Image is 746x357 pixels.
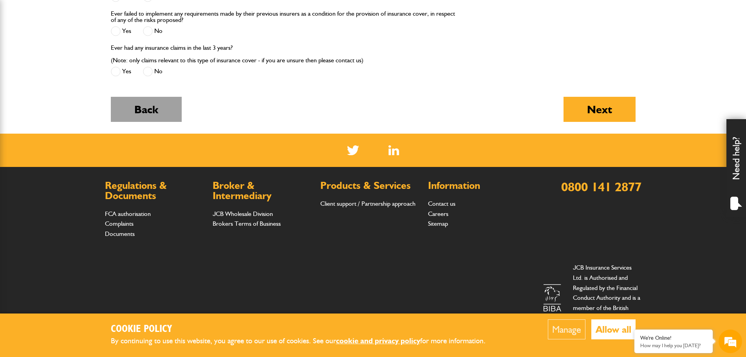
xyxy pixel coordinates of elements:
button: Allow all [591,319,636,339]
a: LinkedIn [388,145,399,155]
a: FCA authorisation [105,210,151,217]
h2: Cookie Policy [111,323,499,335]
em: Start Chat [107,241,142,252]
input: Enter your last name [10,72,143,90]
div: Need help? [726,119,746,217]
img: Linked In [388,145,399,155]
h2: Information [428,181,528,191]
button: Back [111,97,182,122]
textarea: Type your message and hit 'Enter' [10,142,143,235]
label: Ever failed to implement any requirements made by their previous insurers as a condition for the ... [111,11,457,23]
input: Enter your email address [10,96,143,113]
img: Twitter [347,145,359,155]
div: Minimize live chat window [128,4,147,23]
label: Ever had any insurance claims in the last 3 years? (Note: only claims relevant to this type of in... [111,45,363,63]
a: Documents [105,230,135,237]
button: Next [564,97,636,122]
div: Chat with us now [41,44,132,54]
a: cookie and privacy policy [336,336,420,345]
div: We're Online! [640,335,707,341]
input: Enter your phone number [10,119,143,136]
a: Sitemap [428,220,448,227]
label: Yes [111,67,131,76]
p: JCB Insurance Services Ltd. is Authorised and Regulated by the Financial Conduct Authority and is... [573,263,641,333]
label: No [143,26,163,36]
button: Manage [548,319,585,339]
label: No [143,67,163,76]
a: Careers [428,210,448,217]
a: Brokers Terms of Business [213,220,281,227]
a: Complaints [105,220,134,227]
a: Contact us [428,200,455,207]
label: Yes [111,26,131,36]
p: By continuing to use this website, you agree to our use of cookies. See our for more information. [111,335,499,347]
a: JCB Wholesale Division [213,210,273,217]
a: Client support / Partnership approach [320,200,415,207]
img: d_20077148190_company_1631870298795_20077148190 [13,43,33,54]
p: How may I help you today? [640,343,707,348]
h2: Products & Services [320,181,420,191]
a: 0800 141 2877 [561,179,641,194]
h2: Regulations & Documents [105,181,205,201]
h2: Broker & Intermediary [213,181,312,201]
